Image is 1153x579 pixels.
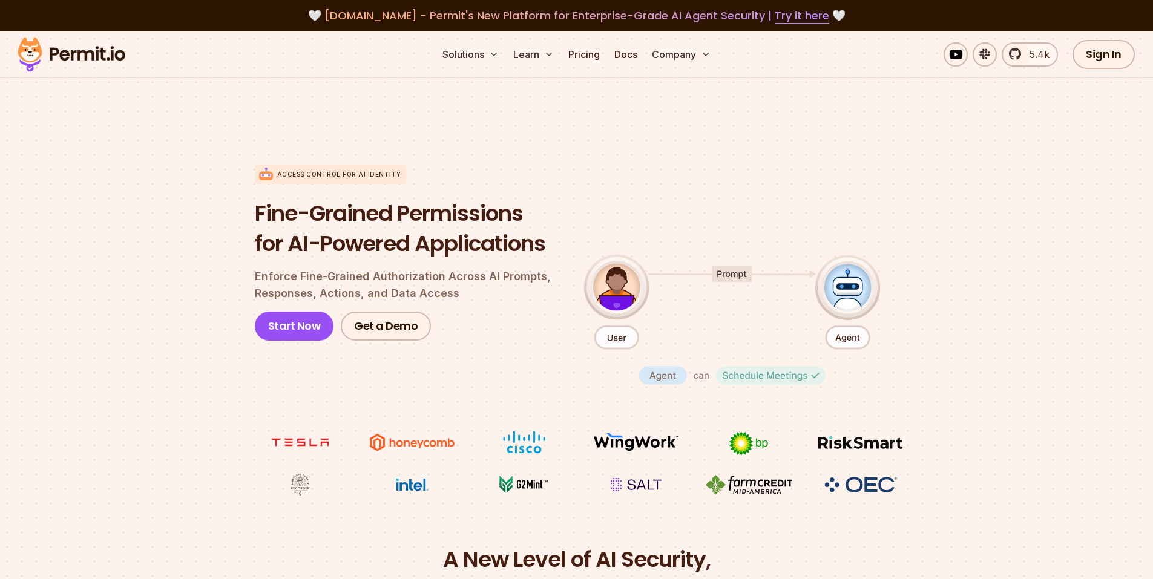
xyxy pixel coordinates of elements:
img: Maricopa County Recorder\'s Office [255,473,346,496]
span: [DOMAIN_NAME] - Permit's New Platform for Enterprise-Grade AI Agent Security | [324,8,829,23]
a: Start Now [255,312,334,341]
a: Docs [609,42,642,67]
img: OEC [822,475,899,494]
img: bp [703,431,794,456]
a: Sign In [1073,40,1135,69]
img: tesla [255,431,346,454]
span: 5.4k [1022,47,1050,62]
img: Permit logo [12,34,131,75]
img: salt [591,473,682,496]
p: Access control for AI Identity [277,170,401,179]
a: Try it here [775,8,829,24]
button: Solutions [438,42,504,67]
img: G2mint [479,473,570,496]
img: Risksmart [815,431,906,454]
p: Enforce Fine-Grained Authorization Across AI Prompts, Responses, Actions, and Data Access [255,268,565,302]
a: Pricing [563,42,605,67]
div: 🤍 🤍 [29,7,1124,24]
button: Company [647,42,715,67]
img: Farm Credit [703,473,794,496]
a: Get a Demo [341,312,431,341]
img: Wingwork [591,431,682,454]
a: 5.4k [1002,42,1058,67]
img: Honeycomb [367,431,458,454]
img: Intel [367,473,458,496]
h1: Fine-Grained Permissions for AI-Powered Applications [255,198,565,258]
button: Learn [508,42,559,67]
img: Cisco [479,431,570,454]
